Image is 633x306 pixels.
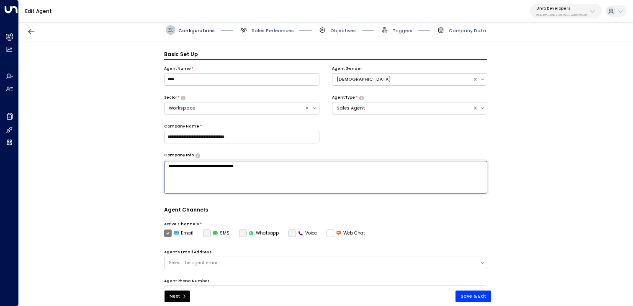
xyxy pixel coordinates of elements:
p: Uniti Developers [536,6,587,11]
label: Agent Phone Number [164,278,209,284]
h3: Basic Set Up [164,51,488,60]
label: Web Chat [327,229,365,237]
span: Triggers [393,28,412,34]
label: Agent Name [164,66,191,72]
label: Company Name [164,124,199,130]
div: To activate this channel, please go to the Integrations page [239,229,279,237]
div: Sales Agent [337,105,468,112]
div: To activate this channel, please go to the Integrations page [203,229,230,237]
span: Sales Preferences [252,28,294,34]
label: Company Info [164,153,194,158]
label: Agent's Email Address [164,250,212,255]
h4: Agent Channels [164,206,488,215]
a: Edit Agent [25,8,52,15]
div: To activate this channel, please go to the Integrations page [288,229,317,237]
div: Workspace [169,105,301,112]
div: Select the agent email [169,260,476,266]
label: Sector [164,95,177,101]
label: SMS [203,229,230,237]
label: Agent Type [332,95,355,101]
button: Save & Exit [455,291,491,302]
label: Email [164,229,194,237]
span: Company Data [449,28,486,34]
span: Objectives [330,28,356,34]
button: Next [165,291,190,302]
p: 87de427b-52f6-4b62-8ecd-e9f84f87a7f7 [536,13,587,17]
label: Active Channels [164,222,199,227]
label: Agent Gender [332,66,362,72]
label: Whatsapp [239,229,279,237]
label: Voice [288,229,317,237]
span: Configurations [178,28,215,34]
button: Provide a brief overview of your company, including your industry, products or services, and any ... [196,153,200,158]
button: Uniti Developers87de427b-52f6-4b62-8ecd-e9f84f87a7f7 [530,4,602,18]
button: Select whether your copilot will handle inquiries directly from leads or from brokers representin... [359,96,364,100]
button: Select whether your copilot will handle inquiries directly from leads or from brokers representin... [181,96,185,100]
div: [DEMOGRAPHIC_DATA] [337,76,468,83]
